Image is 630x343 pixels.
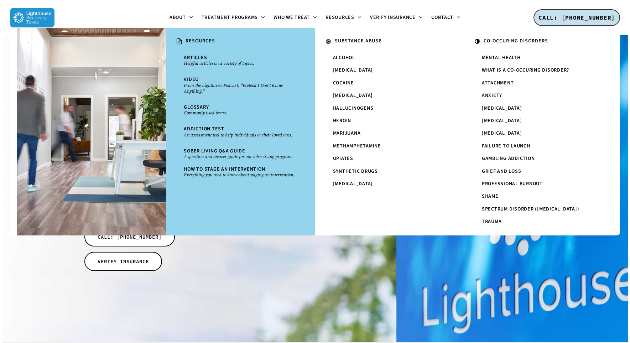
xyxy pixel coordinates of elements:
[197,15,270,21] a: Treatment Programs
[370,14,416,21] span: Verify Insurance
[186,37,215,45] u: RESOURCES
[202,14,258,21] span: Treatment Programs
[274,14,310,21] span: Who We Treat
[165,15,197,21] a: About
[484,37,548,45] u: CO-OCCURING DISORDERS
[173,35,308,48] a: RESOURCES
[335,37,382,45] u: SUBSTANCE ABUSE
[427,15,465,21] a: Contact
[366,15,427,21] a: Verify Insurance
[170,14,186,21] span: About
[10,8,54,27] img: Lighthouse Recovery Texas
[471,35,606,48] a: CO-OCCURING DISORDERS
[28,37,30,45] span: .
[533,9,620,26] a: CALL: [PHONE_NUMBER]
[431,14,453,21] span: Contact
[98,233,162,240] span: CALL: [PHONE_NUMBER]
[98,258,149,265] span: VERIFY INSURANCE
[84,252,162,271] a: VERIFY INSURANCE
[321,15,366,21] a: Resources
[269,15,321,21] a: Who We Treat
[322,35,457,48] a: SUBSTANCE ABUSE
[326,14,354,21] span: Resources
[24,35,159,47] a: .
[84,227,175,246] a: CALL: [PHONE_NUMBER]
[538,14,615,21] span: CALL: [PHONE_NUMBER]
